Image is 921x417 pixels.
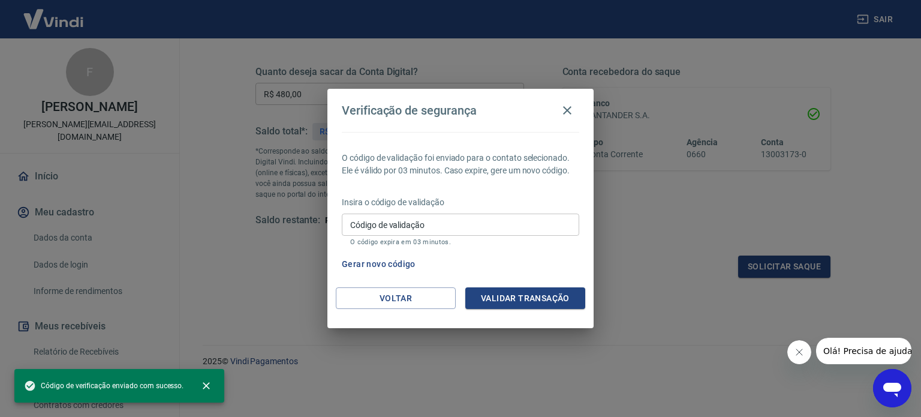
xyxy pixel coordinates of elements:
[336,287,456,310] button: Voltar
[873,369,911,407] iframe: Botão para abrir a janela de mensagens
[787,340,811,364] iframe: Fechar mensagem
[24,380,183,392] span: Código de verificação enviado com sucesso.
[7,8,101,18] span: Olá! Precisa de ajuda?
[816,338,911,364] iframe: Mensagem da empresa
[193,373,219,399] button: close
[342,103,477,118] h4: Verificação de segurança
[342,196,579,209] p: Insira o código de validação
[342,152,579,177] p: O código de validação foi enviado para o contato selecionado. Ele é válido por 03 minutos. Caso e...
[465,287,585,310] button: Validar transação
[350,238,571,246] p: O código expira em 03 minutos.
[337,253,420,275] button: Gerar novo código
